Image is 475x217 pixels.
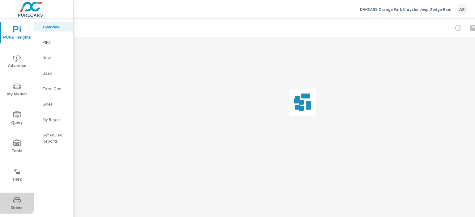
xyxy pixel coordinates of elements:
span: Tier2 [2,168,32,183]
span: Tools [2,140,32,155]
div: Fixed Ops [34,84,73,93]
p: New [43,55,68,61]
p: Sales [43,101,68,107]
span: Driver [2,196,32,211]
p: PIPA [43,39,68,45]
div: AS [456,4,468,15]
p: DARCARS Orange Park Chrysler Jeep Dodge Ram [360,6,451,12]
p: Overview [43,24,68,30]
div: My Report [34,115,73,124]
p: Scheduled Reports [43,132,68,144]
span: PURE Insights [2,26,32,41]
p: My Report [43,116,68,123]
span: Query [2,111,32,126]
p: Fixed Ops [43,86,68,92]
div: Scheduled Reports [34,130,73,146]
div: New [34,53,73,62]
span: My Market [2,83,32,98]
div: Sales [34,99,73,109]
div: Used [34,69,73,78]
div: PIPA [34,38,73,47]
div: Overview [34,22,73,31]
span: Advertise [2,54,32,69]
p: Used [43,70,68,76]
